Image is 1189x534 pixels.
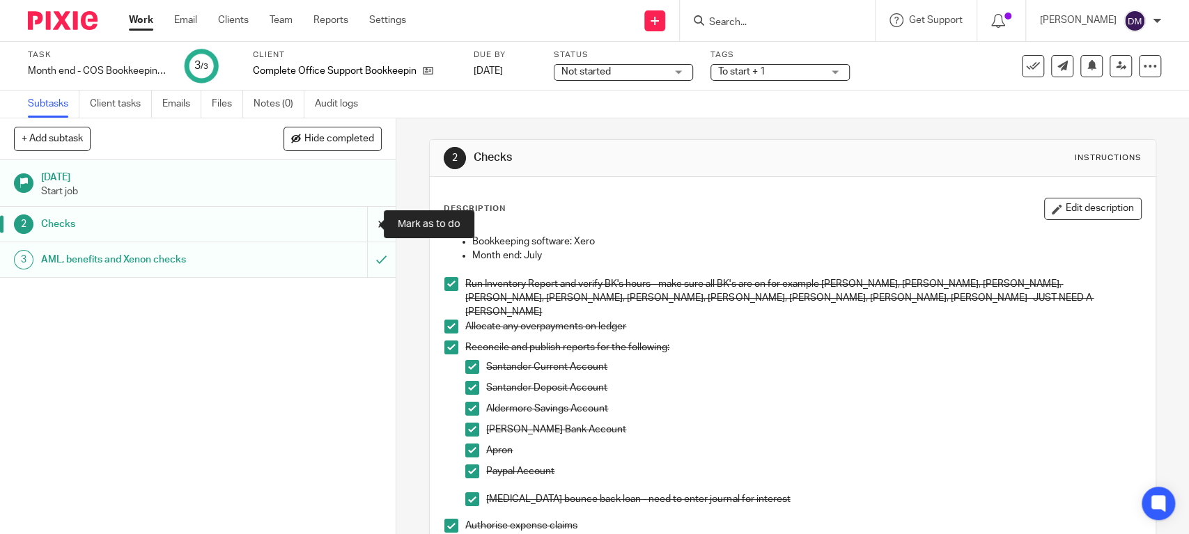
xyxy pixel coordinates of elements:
[129,13,153,27] a: Work
[486,402,1140,416] p: Aldermore Savings Account
[465,277,1140,320] p: Run Inventory Report and verify BK's hours - make sure all BK's are on for example [PERSON_NAME],...
[28,64,167,78] div: Month end - COS Bookkeeping (internal) - Xero - [DATE]
[486,443,1140,457] p: Apron
[465,320,1140,333] p: Allocate any overpayments on ledger
[909,15,963,25] span: Get Support
[218,13,249,27] a: Clients
[718,67,766,77] span: To start + 1
[561,67,611,77] span: Not started
[486,423,1140,437] p: [PERSON_NAME] Bank Account
[486,360,1140,374] p: Santander Current Account
[1124,10,1146,32] img: svg%3E
[474,66,503,76] span: [DATE]
[369,13,406,27] a: Settings
[41,249,249,270] h1: AML, benefits and Xenon checks
[486,464,1140,478] p: Paypal Account
[14,214,33,234] div: 2
[474,49,536,61] label: Due by
[710,49,850,61] label: Tags
[444,147,466,169] div: 2
[28,91,79,118] a: Subtasks
[708,17,833,29] input: Search
[90,91,152,118] a: Client tasks
[1040,13,1117,27] p: [PERSON_NAME]
[28,11,98,30] img: Pixie
[174,13,197,27] a: Email
[254,91,304,118] a: Notes (0)
[14,127,91,150] button: + Add subtask
[315,91,368,118] a: Audit logs
[486,381,1140,395] p: Santander Deposit Account
[1075,152,1142,164] div: Instructions
[304,134,374,145] span: Hide completed
[41,167,382,184] h1: [DATE]
[14,250,33,269] div: 3
[283,127,382,150] button: Hide completed
[1044,198,1142,220] button: Edit description
[472,249,1140,262] p: Month end: July
[465,340,1140,354] p: Reconcile and publish reports for the following:
[194,58,208,74] div: 3
[472,235,1140,249] p: Bookkeeping software: Xero
[28,49,167,61] label: Task
[201,63,208,70] small: /3
[270,13,293,27] a: Team
[162,91,201,118] a: Emails
[313,13,348,27] a: Reports
[444,203,506,214] p: Description
[41,184,382,198] p: Start job
[554,49,693,61] label: Status
[253,49,456,61] label: Client
[465,519,1140,533] p: Authorise expense claims
[212,91,243,118] a: Files
[486,492,1140,506] p: [MEDICAL_DATA] bounce back loan - need to enter journal for interest
[28,64,167,78] div: Month end - COS Bookkeeping (internal) - Xero - July 2025
[474,150,823,165] h1: Checks
[253,64,416,78] p: Complete Office Support Bookkeeping Ltd
[41,214,249,235] h1: Checks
